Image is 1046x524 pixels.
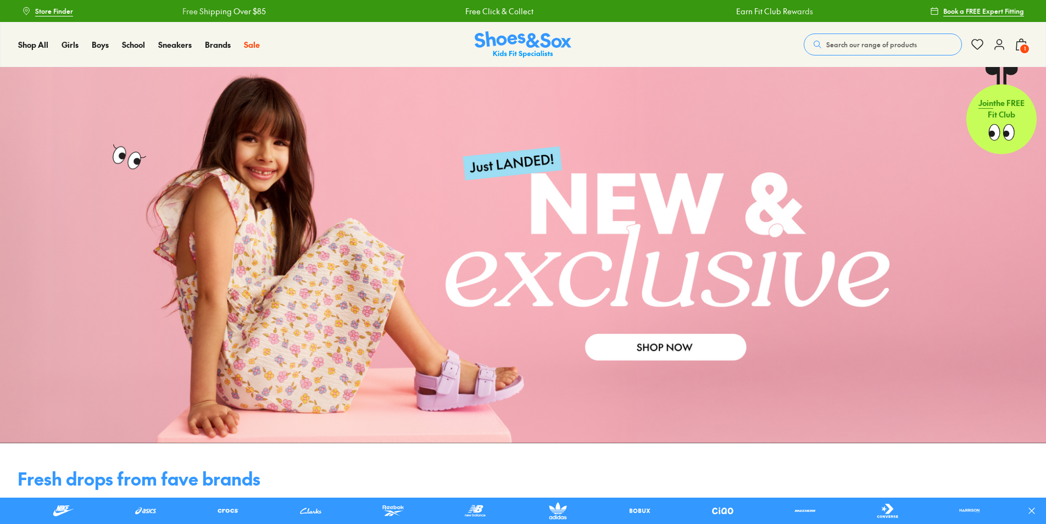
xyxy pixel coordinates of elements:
span: School [122,39,145,50]
span: Join [978,97,993,108]
button: Search our range of products [804,34,962,55]
img: SNS_Logo_Responsive.svg [475,31,571,58]
a: Store Finder [22,1,73,21]
a: Shoes & Sox [475,31,571,58]
a: Book a FREE Expert Fitting [930,1,1024,21]
a: School [122,39,145,51]
a: Brands [205,39,231,51]
a: Boys [92,39,109,51]
button: 1 [1015,32,1028,57]
p: the FREE Fit Club [966,88,1037,129]
a: Sale [244,39,260,51]
span: Store Finder [35,6,73,16]
a: Free Shipping Over $85 [180,5,264,17]
a: Shop All [18,39,48,51]
span: Sneakers [158,39,192,50]
a: Girls [62,39,79,51]
span: Shop All [18,39,48,50]
span: Sale [244,39,260,50]
a: Free Click & Collect [463,5,531,17]
a: Sneakers [158,39,192,51]
a: Jointhe FREE Fit Club [966,66,1037,154]
a: Earn Fit Club Rewards [735,5,811,17]
span: Brands [205,39,231,50]
span: Girls [62,39,79,50]
span: Book a FREE Expert Fitting [943,6,1024,16]
span: 1 [1019,43,1030,54]
span: Search our range of products [826,40,917,49]
span: Boys [92,39,109,50]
